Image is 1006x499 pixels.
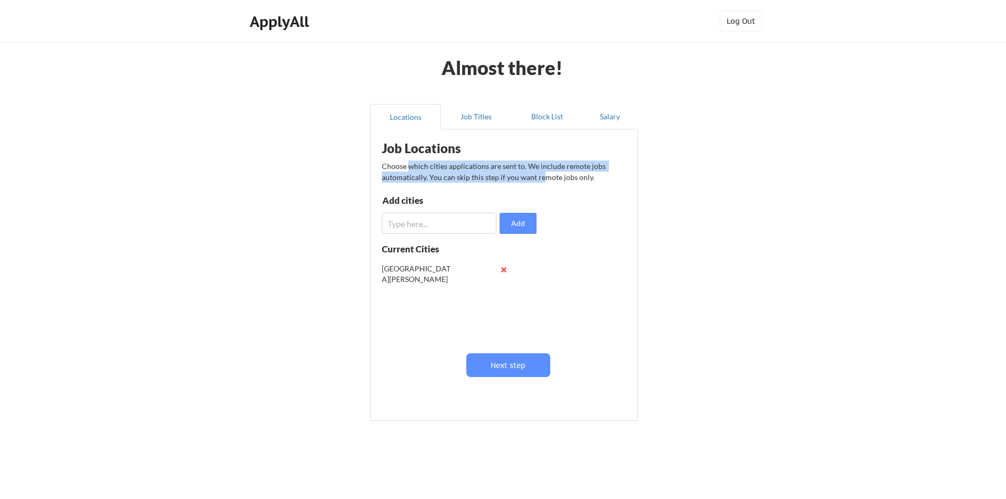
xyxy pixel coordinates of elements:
div: Current Cities [382,244,462,253]
button: Block List [512,104,582,129]
div: Job Locations [382,142,515,155]
div: Add cities [382,196,492,205]
div: ApplyAll [250,13,312,31]
button: Log Out [720,11,762,32]
button: Salary [582,104,638,129]
input: Type here... [382,213,496,234]
button: Next step [466,353,550,377]
div: [GEOGRAPHIC_DATA][PERSON_NAME] [382,263,451,284]
div: Choose which cities applications are sent to. We include remote jobs automatically. You can skip ... [382,161,625,183]
button: Locations [370,104,441,129]
button: Add [500,213,537,234]
div: Almost there! [429,58,576,77]
button: Job Titles [441,104,512,129]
